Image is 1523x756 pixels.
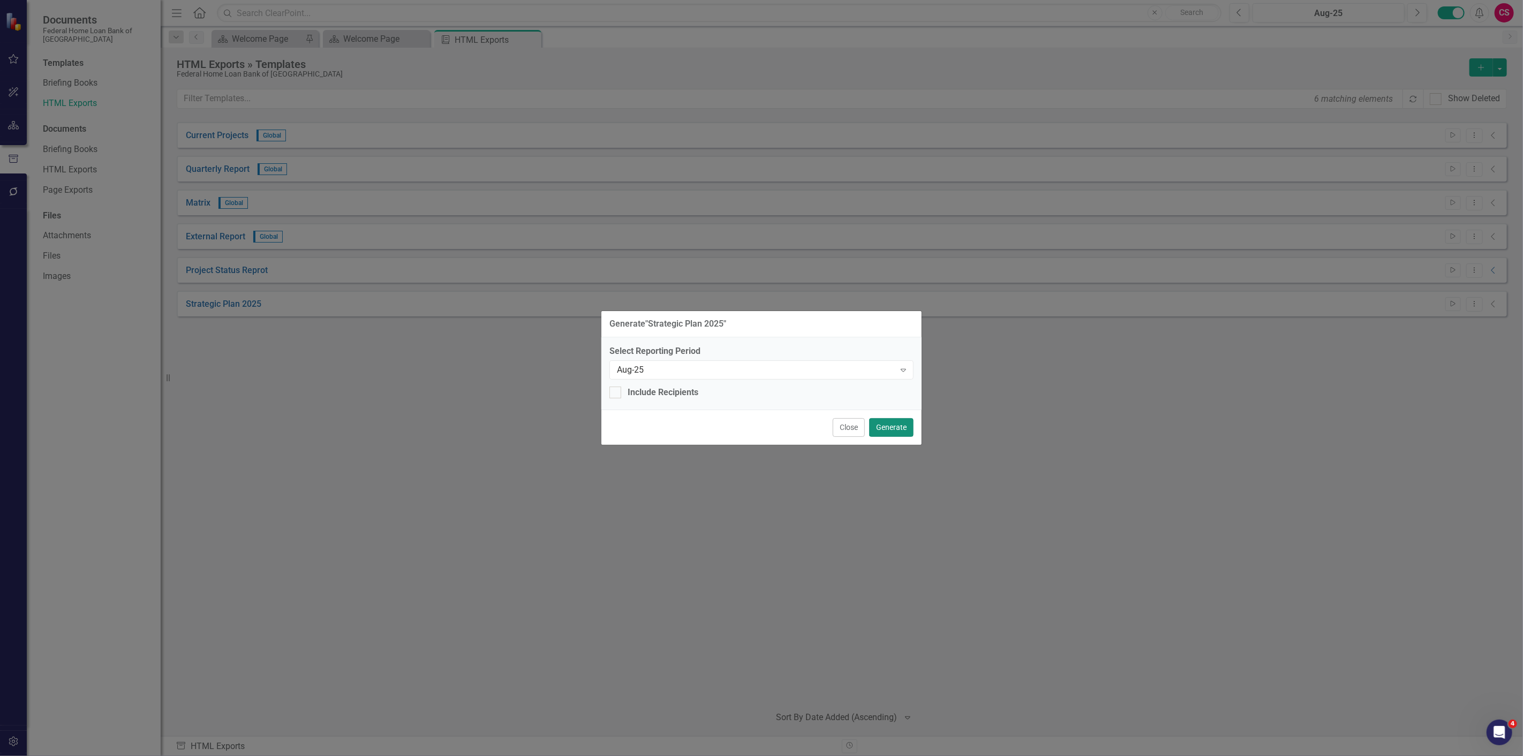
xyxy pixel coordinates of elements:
span: 4 [1509,720,1517,728]
div: Aug-25 [617,364,895,376]
label: Select Reporting Period [609,345,914,358]
div: Generate " Strategic Plan 2025 " [609,319,726,329]
button: Close [833,418,865,437]
button: Generate [869,418,914,437]
div: Include Recipients [628,387,698,399]
iframe: Intercom live chat [1487,720,1512,745]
